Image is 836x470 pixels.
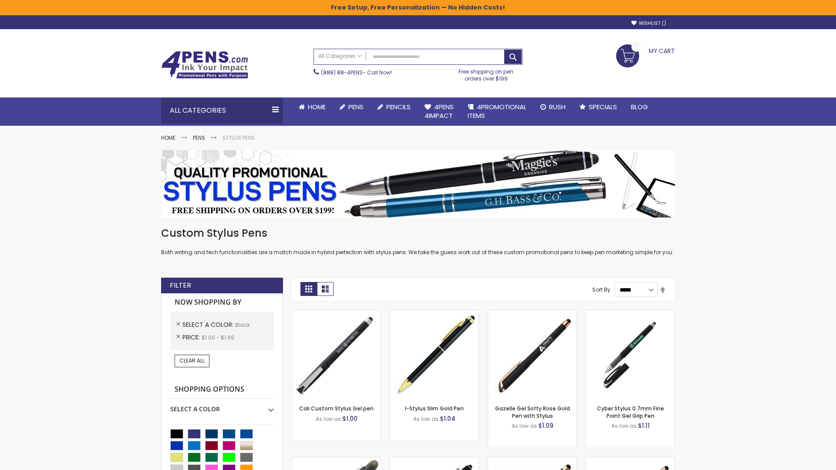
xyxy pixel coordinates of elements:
[631,20,666,27] a: Wishlist
[413,415,438,423] span: As low as
[592,286,610,293] label: Sort By
[549,102,566,111] span: Rush
[292,310,381,317] a: Cali Custom Stylus Gel pen-Black
[488,457,576,464] a: Islander Softy Rose Gold Gel Pen with Stylus-Black
[589,102,617,111] span: Specials
[371,97,418,117] a: Pencils
[170,281,191,290] strong: Filter
[292,97,333,117] a: Home
[461,97,533,126] a: 4PROMOTIONALITEMS
[538,421,553,430] span: $1.09
[161,51,248,79] img: 4Pens Custom Pens and Promotional Products
[631,102,648,111] span: Blog
[222,134,255,141] strong: Stylus Pens
[638,421,650,430] span: $1.11
[161,226,675,240] h1: Custom Stylus Pens
[235,321,250,329] span: Black
[161,97,283,124] div: All Categories
[390,310,479,399] img: I-Stylus Slim Gold-Black
[405,405,464,412] a: I-Stylus Slim Gold Pen
[308,102,326,111] span: Home
[573,97,624,117] a: Specials
[450,65,523,82] div: Free shipping on pen orders over $199
[386,102,411,111] span: Pencils
[468,102,526,120] span: 4PROMOTIONAL ITEMS
[342,414,357,423] span: $1.00
[488,310,576,399] img: Gazelle Gel Softy Rose Gold Pen with Stylus-Black
[292,457,381,464] a: Souvenir® Jalan Highlighter Stylus Pen Combo-Black
[390,310,479,317] a: I-Stylus Slim Gold-Black
[586,310,674,317] a: Cyber Stylus 0.7mm Fine Point Gel Grip Pen-Black
[161,134,175,141] a: Home
[321,69,392,76] span: - Call Now!
[488,310,576,317] a: Gazelle Gel Softy Rose Gold Pen with Stylus-Black
[624,97,655,117] a: Blog
[390,457,479,464] a: Custom Soft Touch® Metal Pens with Stylus-Black
[533,97,573,117] a: Rush
[316,415,341,423] span: As low as
[418,97,461,126] a: 4Pens4impact
[300,282,317,296] strong: Grid
[170,380,274,399] strong: Shopping Options
[182,333,202,342] span: Price
[202,334,234,341] span: $1.00 - $1.99
[440,414,455,423] span: $1.04
[333,97,371,117] a: Pens
[321,69,363,76] a: (888) 88-4PENS
[314,49,366,64] a: All Categories
[586,457,674,464] a: Gazelle Gel Softy Rose Gold Pen with Stylus - ColorJet-Black
[161,150,675,218] img: Stylus Pens
[425,102,454,120] span: 4Pens 4impact
[299,405,374,412] a: Cali Custom Stylus Gel pen
[182,320,235,329] span: Select A Color
[170,399,274,413] div: Select A Color
[318,53,362,60] span: All Categories
[597,405,664,419] a: Cyber Stylus 0.7mm Fine Point Gel Grip Pen
[348,102,364,111] span: Pens
[175,355,209,367] a: Clear All
[586,310,674,399] img: Cyber Stylus 0.7mm Fine Point Gel Grip Pen-Black
[193,134,205,141] a: Pens
[611,422,637,430] span: As low as
[292,310,381,399] img: Cali Custom Stylus Gel pen-Black
[179,357,205,364] span: Clear All
[495,405,570,419] a: Gazelle Gel Softy Rose Gold Pen with Stylus
[170,293,274,312] strong: Now Shopping by
[512,422,537,430] span: As low as
[161,226,675,256] div: Both writing and tech functionalities are a match made in hybrid perfection with stylus pens. We ...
